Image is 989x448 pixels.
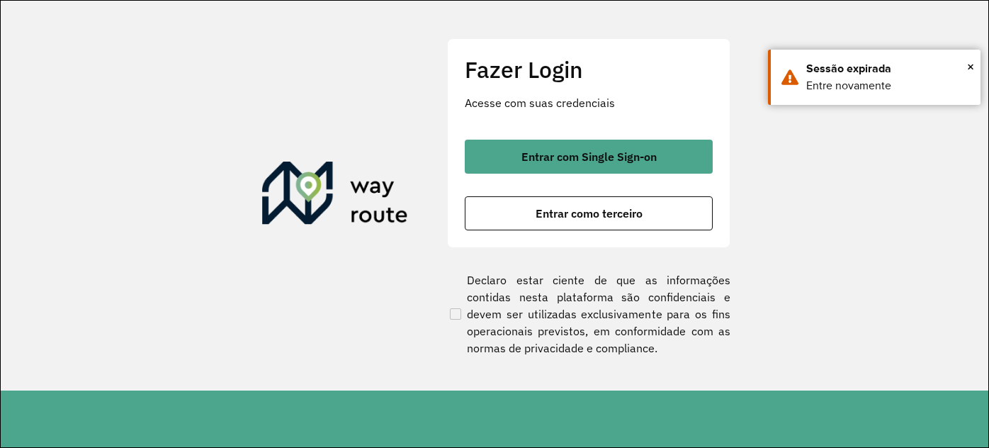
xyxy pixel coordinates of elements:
[465,94,713,111] p: Acesse com suas credenciais
[521,151,657,162] span: Entrar com Single Sign-on
[536,208,643,219] span: Entrar como terceiro
[262,162,408,230] img: Roteirizador AmbevTech
[967,56,974,77] span: ×
[806,77,970,94] div: Entre novamente
[465,196,713,230] button: button
[465,140,713,174] button: button
[806,60,970,77] div: Sessão expirada
[967,56,974,77] button: Close
[465,56,713,83] h2: Fazer Login
[447,271,730,357] label: Declaro estar ciente de que as informações contidas nesta plataforma são confidenciais e devem se...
